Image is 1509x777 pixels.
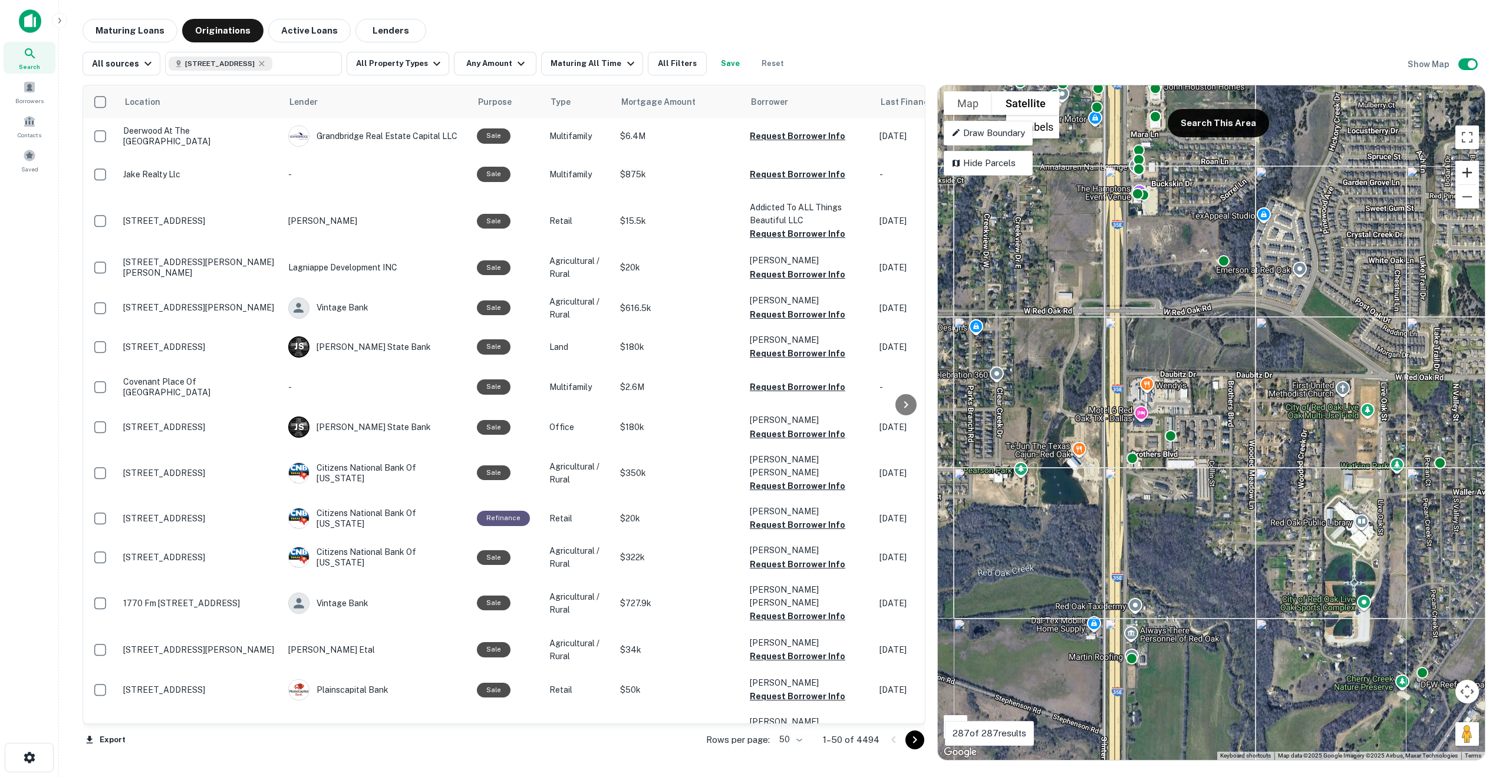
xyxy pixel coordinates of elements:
[938,85,1485,760] div: 0 0
[620,643,738,656] p: $34k
[477,683,510,697] div: Sale
[123,422,276,432] p: [STREET_ADDRESS]
[711,52,749,75] button: Save your search to get updates of matches that match your search criteria.
[477,339,510,354] div: Sale
[874,85,991,118] th: Last Financed Date
[881,95,975,109] span: Last Financed Date
[83,19,177,42] button: Maturing Loans
[992,91,1059,115] button: Show satellite imagery
[951,156,1025,170] p: Hide Parcels
[4,42,55,74] a: Search
[750,453,868,479] p: [PERSON_NAME] [PERSON_NAME]
[477,511,530,525] div: This loan purpose was for refinancing
[620,130,738,143] p: $6.4M
[477,128,510,143] div: Sale
[294,421,304,434] p: J S
[289,547,309,567] img: picture
[477,550,510,565] div: Sale
[294,340,304,353] p: J S
[477,642,510,657] div: Sale
[288,381,465,394] p: -
[879,683,986,696] p: [DATE]
[289,508,309,528] img: picture
[750,414,868,426] p: [PERSON_NAME]
[1220,752,1271,760] button: Keyboard shortcuts
[123,685,276,695] p: [STREET_ADDRESS]
[620,381,738,394] p: $2.6M
[750,201,868,227] p: Addicted To ALL Things Beautiful LLC
[347,52,449,75] button: All Property Types
[83,52,160,75] button: All sources
[4,76,55,108] a: Borrowers
[620,551,738,564] p: $322k
[620,683,738,696] p: $50k
[744,85,874,118] th: Borrower
[750,129,845,143] button: Request Borrower Info
[648,52,707,75] button: All Filters
[477,465,510,480] div: Sale
[21,164,38,174] span: Saved
[750,689,845,703] button: Request Borrower Info
[1450,683,1509,739] div: Chat Widget
[750,427,845,441] button: Request Borrower Info
[879,551,986,564] p: [DATE]
[750,380,845,394] button: Request Borrower Info
[288,214,465,227] p: [PERSON_NAME]
[282,85,471,118] th: Lender
[754,52,792,75] button: Reset
[750,227,845,241] button: Request Borrower Info
[750,505,868,518] p: [PERSON_NAME]
[288,508,465,529] div: Citizens National Bank Of [US_STATE]
[905,730,924,749] button: Go to next page
[750,333,868,346] p: [PERSON_NAME]
[549,544,608,570] p: Agricultural / Rural
[551,95,571,109] span: Type
[123,468,276,478] p: [STREET_ADDRESS]
[879,597,986,610] p: [DATE]
[124,95,176,109] span: Location
[478,95,527,109] span: Purpose
[1168,109,1269,137] button: Search This Area
[750,518,845,532] button: Request Borrower Info
[123,169,276,180] p: Jake realty llc
[941,745,980,760] a: Open this area in Google Maps (opens a new window)
[288,261,465,274] p: Lagniappe Development INC
[549,683,608,696] p: Retail
[944,715,967,739] button: Tilt map
[750,479,845,493] button: Request Borrower Info
[879,168,986,181] p: -
[288,643,465,656] p: [PERSON_NAME] Etal
[750,294,868,307] p: [PERSON_NAME]
[775,731,804,748] div: 50
[621,95,711,109] span: Mortgage Amount
[549,637,608,663] p: Agricultural / Rural
[620,340,738,353] p: $180k
[123,513,276,524] p: [STREET_ADDRESS]
[549,590,608,616] p: Agricultural / Rural
[18,130,41,140] span: Contacts
[879,467,986,480] p: [DATE]
[4,110,55,142] div: Contacts
[551,57,637,71] div: Maturing All Time
[4,144,55,176] a: Saved
[19,62,40,71] span: Search
[750,715,868,741] p: [PERSON_NAME] [PERSON_NAME]
[879,512,986,525] p: [DATE]
[620,302,738,315] p: $616.5k
[1007,116,1058,137] li: Labels
[288,416,465,438] div: [PERSON_NAME] State Bank
[1455,185,1479,209] button: Zoom out
[941,745,980,760] img: Google
[1455,680,1479,703] button: Map camera controls
[1465,752,1481,759] a: Terms (opens in new tab)
[123,376,276,398] p: Covenant place of [GEOGRAPHIC_DATA]
[477,596,510,610] div: Sale
[879,381,986,394] p: -
[750,676,868,689] p: [PERSON_NAME]
[1006,115,1059,138] ul: Show satellite imagery
[549,295,608,321] p: Agricultural / Rural
[750,636,868,649] p: [PERSON_NAME]
[123,257,276,278] p: [STREET_ADDRESS][PERSON_NAME][PERSON_NAME]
